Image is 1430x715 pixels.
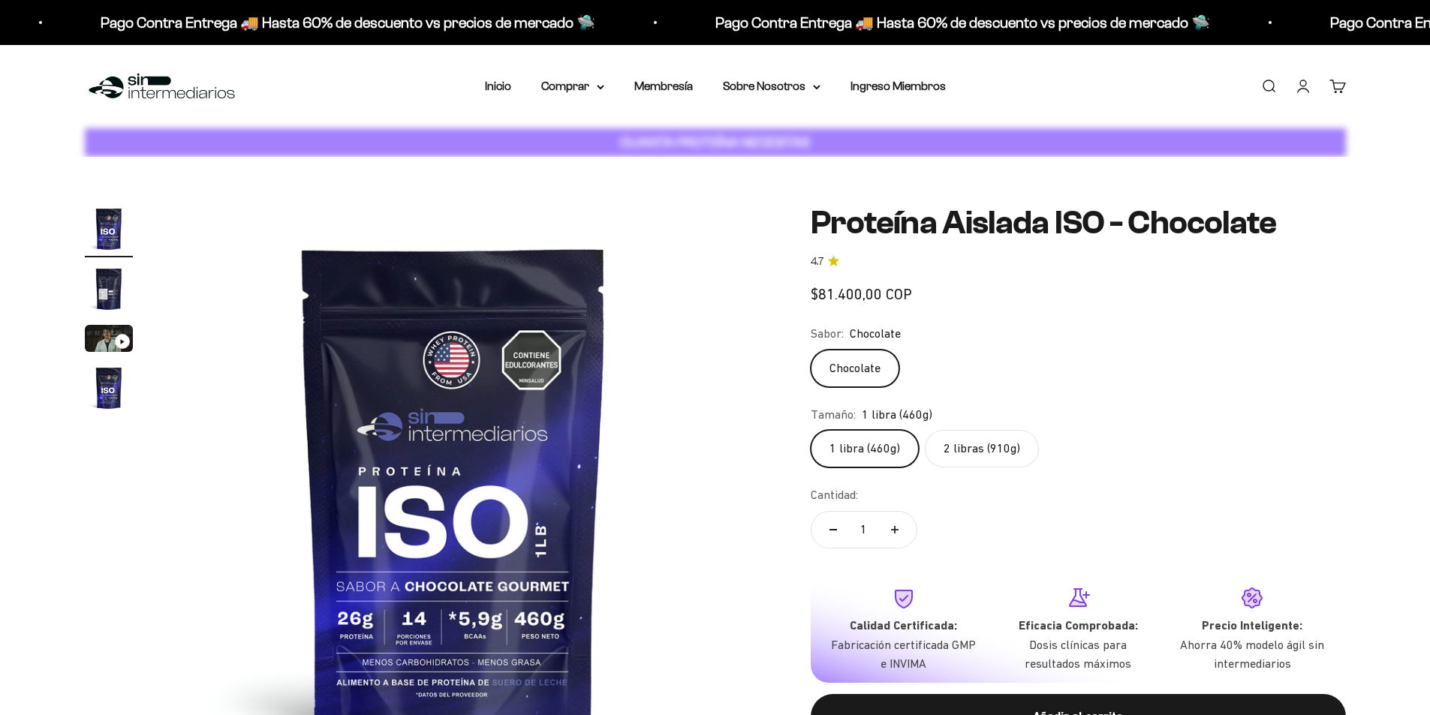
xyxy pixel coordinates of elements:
strong: Calidad Certificada: [850,618,957,632]
h1: Proteína Aislada ISO - Chocolate [811,205,1346,241]
p: Pago Contra Entrega 🚚 Hasta 60% de descuento vs precios de mercado 🛸 [715,11,1210,35]
sale-price: $81.400,00 COP [811,282,912,306]
legend: Sabor: [811,324,844,344]
img: Proteína Aislada ISO - Chocolate [85,265,133,313]
span: 1 libra (460g) [862,405,932,425]
button: Ir al artículo 2 [85,265,133,317]
a: 4.74.7 de 5.0 estrellas [811,254,1346,270]
legend: Tamaño: [811,405,856,425]
img: Proteína Aislada ISO - Chocolate [85,364,133,412]
button: Reducir cantidad [811,512,855,548]
summary: Sobre Nosotros [723,77,820,96]
label: Cantidad: [811,485,858,505]
button: Aumentar cantidad [873,512,917,548]
span: Chocolate [850,324,901,344]
strong: CUANTA PROTEÍNA NECESITAS [620,134,810,150]
span: 4.7 [811,254,823,270]
button: Ir al artículo 4 [85,364,133,416]
button: Ir al artículo 3 [85,325,133,356]
p: Dosis clínicas para resultados máximos [1003,635,1153,674]
p: Pago Contra Entrega 🚚 Hasta 60% de descuento vs precios de mercado 🛸 [101,11,595,35]
p: Ahorra 40% modelo ágil sin intermediarios [1177,635,1327,674]
button: Ir al artículo 1 [85,205,133,257]
a: Ingreso Miembros [850,80,946,92]
summary: Comprar [541,77,604,96]
strong: Precio Inteligente: [1202,618,1302,632]
p: Fabricación certificada GMP e INVIMA [829,635,979,674]
a: Membresía [634,80,693,92]
a: Inicio [485,80,511,92]
strong: Eficacia Comprobada: [1019,618,1138,632]
img: Proteína Aislada ISO - Chocolate [85,205,133,253]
